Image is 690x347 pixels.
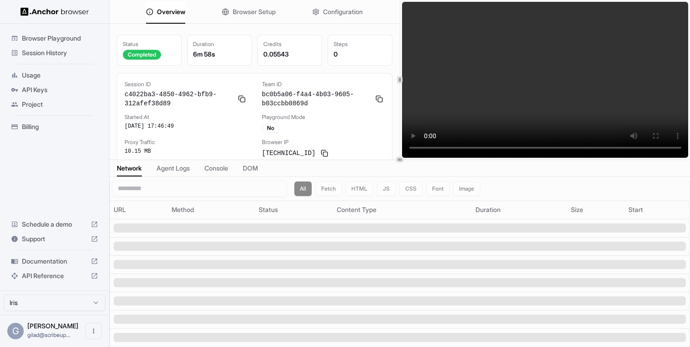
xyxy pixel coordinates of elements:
[22,271,87,280] span: API Reference
[262,123,279,133] div: No
[22,34,98,43] span: Browser Playground
[125,114,247,121] div: Started At
[22,71,98,80] span: Usage
[7,269,102,283] div: API Reference
[125,90,233,108] span: c4022ba3-4850-4962-bfb9-312afef38d89
[114,205,164,214] div: URL
[334,50,387,59] div: 0
[7,217,102,232] div: Schedule a demo
[262,149,316,158] span: [TECHNICAL_ID]
[476,205,564,214] div: Duration
[123,41,176,48] div: Status
[117,164,142,173] span: Network
[262,114,385,121] div: Playground Mode
[323,7,363,16] span: Configuration
[628,205,686,214] div: Start
[7,254,102,269] div: Documentation
[125,148,247,155] div: 10.15 MB
[233,7,276,16] span: Browser Setup
[7,323,24,339] div: G
[7,68,102,83] div: Usage
[27,322,78,330] span: Gilad Spitzer
[22,234,87,243] span: Support
[21,7,89,16] img: Anchor Logo
[22,122,98,131] span: Billing
[262,90,370,108] span: bc0b5a06-f4a4-4b03-9605-b03ccbb0869d
[262,81,385,88] div: Team ID
[263,50,316,59] div: 0.05543
[193,50,246,59] div: 6m 58s
[259,205,329,214] div: Status
[204,164,228,173] span: Console
[193,41,246,48] div: Duration
[22,85,98,94] span: API Keys
[7,31,102,46] div: Browser Playground
[7,232,102,246] div: Support
[7,119,102,134] div: Billing
[27,331,70,338] span: gilad@scribeup.io
[125,139,247,146] div: Proxy Traffic
[125,81,247,88] div: Session ID
[571,205,622,214] div: Size
[243,164,258,173] span: DOM
[337,205,468,214] div: Content Type
[22,100,98,109] span: Project
[262,139,385,146] div: Browser IP
[22,48,98,57] span: Session History
[7,46,102,60] div: Session History
[22,220,87,229] span: Schedule a demo
[263,41,316,48] div: Credits
[22,257,87,266] span: Documentation
[123,50,161,60] div: Completed
[157,164,190,173] span: Agent Logs
[172,205,252,214] div: Method
[125,123,247,130] div: [DATE] 17:46:49
[334,41,387,48] div: Steps
[7,97,102,112] div: Project
[85,323,102,339] button: Open menu
[7,83,102,97] div: API Keys
[157,7,185,16] span: Overview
